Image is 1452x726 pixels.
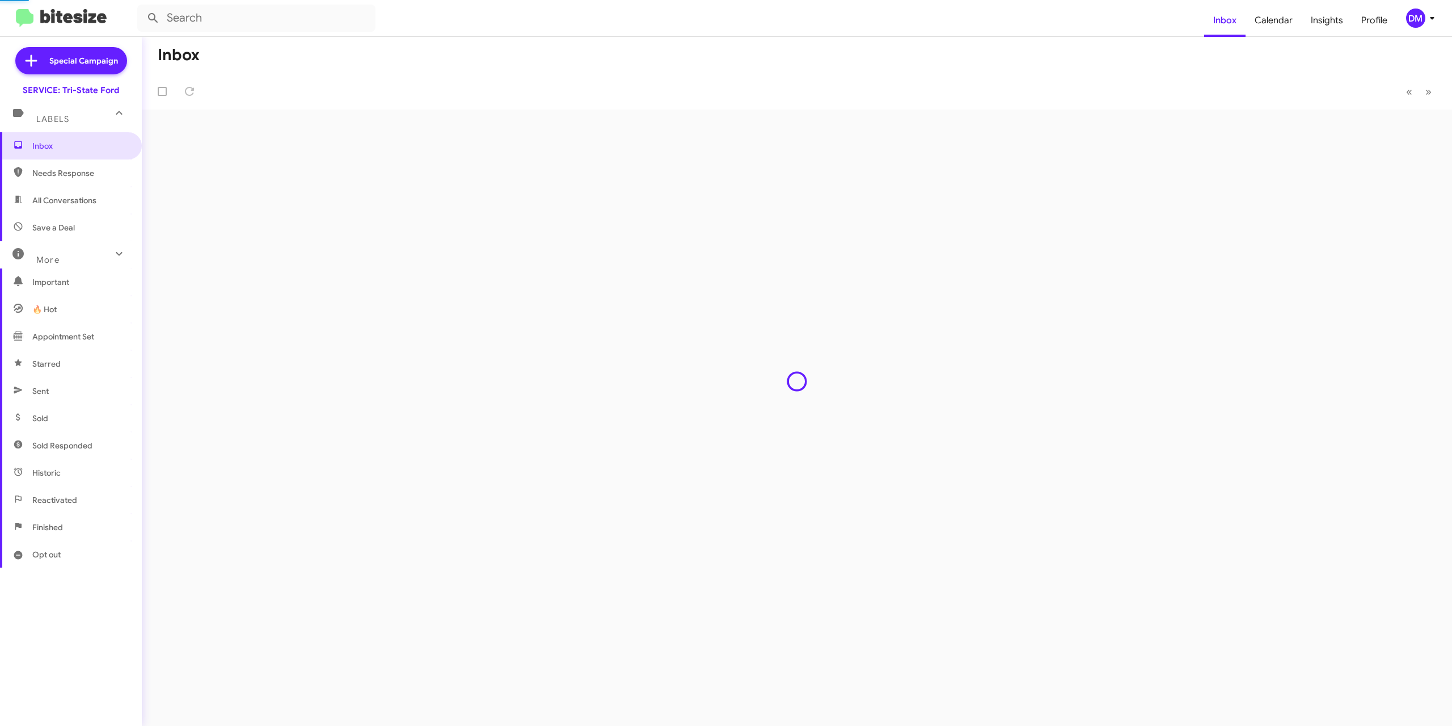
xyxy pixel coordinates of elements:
[1400,80,1438,103] nav: Page navigation example
[32,440,92,451] span: Sold Responded
[32,140,129,152] span: Inbox
[1246,4,1302,37] a: Calendar
[32,222,75,233] span: Save a Deal
[158,46,200,64] h1: Inbox
[32,413,48,424] span: Sold
[49,55,118,66] span: Special Campaign
[32,276,129,288] span: Important
[1419,80,1438,103] button: Next
[32,494,77,506] span: Reactivated
[137,5,375,32] input: Search
[15,47,127,74] a: Special Campaign
[36,114,69,124] span: Labels
[1204,4,1246,37] a: Inbox
[1352,4,1396,37] a: Profile
[32,331,94,342] span: Appointment Set
[32,167,129,179] span: Needs Response
[32,467,61,479] span: Historic
[32,195,96,206] span: All Conversations
[1302,4,1352,37] a: Insights
[1406,85,1412,99] span: «
[1399,80,1419,103] button: Previous
[1396,9,1440,28] button: DM
[32,358,61,370] span: Starred
[1406,9,1425,28] div: DM
[32,385,49,397] span: Sent
[32,304,57,315] span: 🔥 Hot
[32,549,61,560] span: Opt out
[23,85,119,96] div: SERVICE: Tri-State Ford
[36,255,60,265] span: More
[32,522,63,533] span: Finished
[1425,85,1432,99] span: »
